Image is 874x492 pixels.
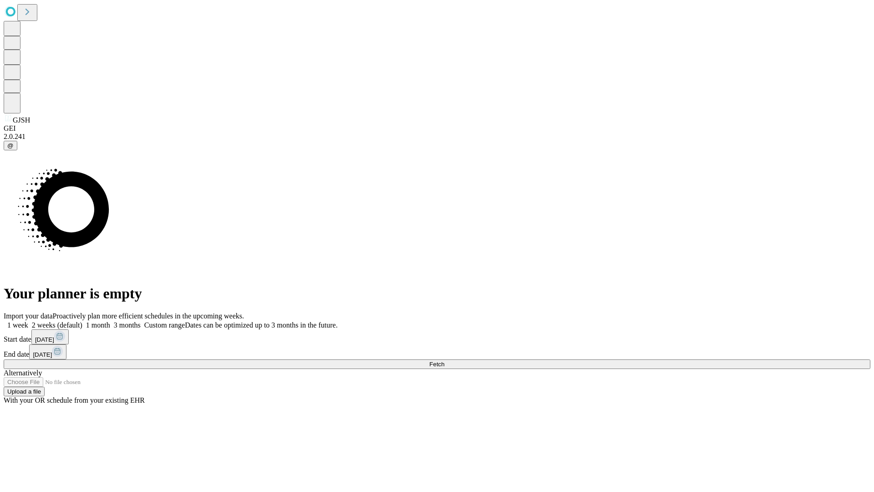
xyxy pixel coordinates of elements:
span: Proactively plan more efficient schedules in the upcoming weeks. [53,312,244,320]
span: Dates can be optimized up to 3 months in the future. [185,321,337,329]
button: Fetch [4,359,870,369]
span: With your OR schedule from your existing EHR [4,396,145,404]
div: 2.0.241 [4,133,870,141]
span: Alternatively [4,369,42,377]
button: Upload a file [4,387,45,396]
button: [DATE] [29,344,66,359]
span: Custom range [144,321,185,329]
div: Start date [4,329,870,344]
div: End date [4,344,870,359]
span: Fetch [429,361,444,368]
span: [DATE] [33,351,52,358]
button: @ [4,141,17,150]
div: GEI [4,124,870,133]
button: [DATE] [31,329,69,344]
span: [DATE] [35,336,54,343]
span: Import your data [4,312,53,320]
span: 1 week [7,321,28,329]
span: 3 months [114,321,141,329]
span: GJSH [13,116,30,124]
span: 1 month [86,321,110,329]
span: 2 weeks (default) [32,321,82,329]
span: @ [7,142,14,149]
h1: Your planner is empty [4,285,870,302]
